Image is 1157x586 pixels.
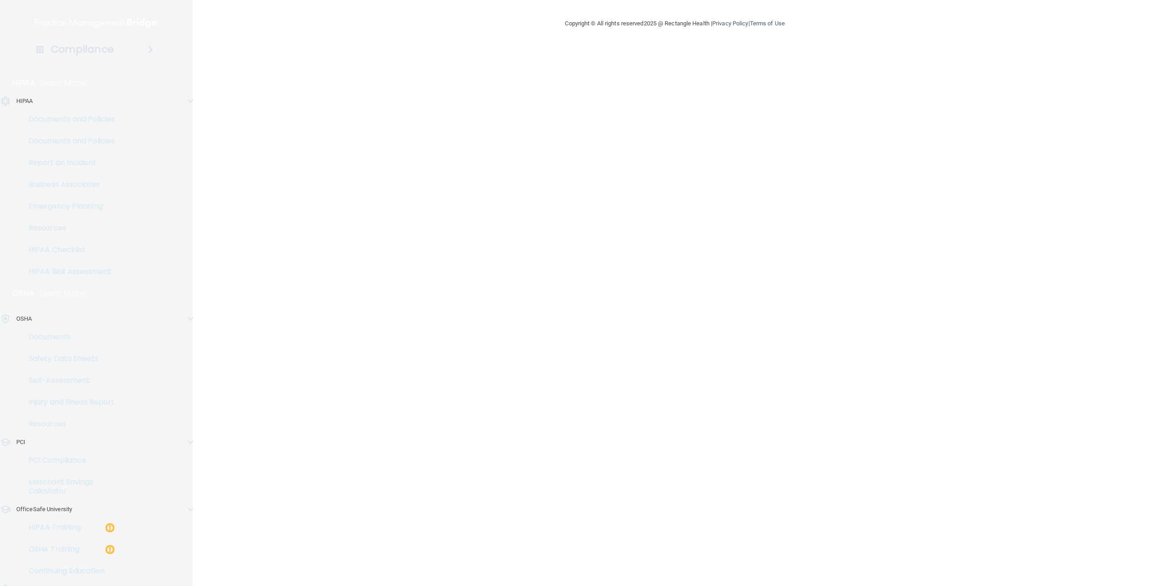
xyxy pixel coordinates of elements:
[6,224,130,233] p: Resources
[712,20,748,27] a: Privacy Policy
[16,437,25,448] p: PCI
[104,522,116,533] img: warning-circle.0cc9ac19.png
[40,78,88,88] p: Learn More!
[51,43,114,56] h4: Compliance
[6,267,130,276] p: HIPAA Risk Assessment
[6,478,130,496] p: Merchant Savings Calculator
[6,202,130,211] p: Emergency Planning
[6,398,130,407] p: Injury and Illness Report
[6,354,130,363] p: Safety Data Sheets
[6,566,130,576] p: Continuing Education
[35,14,158,32] img: PMB logo
[16,313,32,324] p: OSHA
[104,544,116,555] img: warning-circle.0cc9ac19.png
[6,158,130,167] p: Report an Incident
[510,9,841,38] div: Copyright © All rights reserved 2025 @ Rectangle Health | |
[16,504,72,515] p: OfficeSafe University
[6,332,130,342] p: Documents
[6,545,79,554] p: OSHA Training
[6,420,130,429] p: Resources
[12,288,35,299] p: OSHA
[6,376,130,385] p: Self-Assessment
[12,78,35,88] p: HIPAA
[750,20,785,27] a: Terms of Use
[16,96,33,107] p: HIPAA
[6,523,81,532] p: HIPAA Training
[6,456,130,465] p: PCI Compliance
[6,180,130,189] p: Business Associates
[39,288,88,299] p: Learn More!
[6,115,130,124] p: Documents and Policies
[6,245,130,254] p: HIPAA Checklist
[6,137,130,146] p: Documents and Policies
